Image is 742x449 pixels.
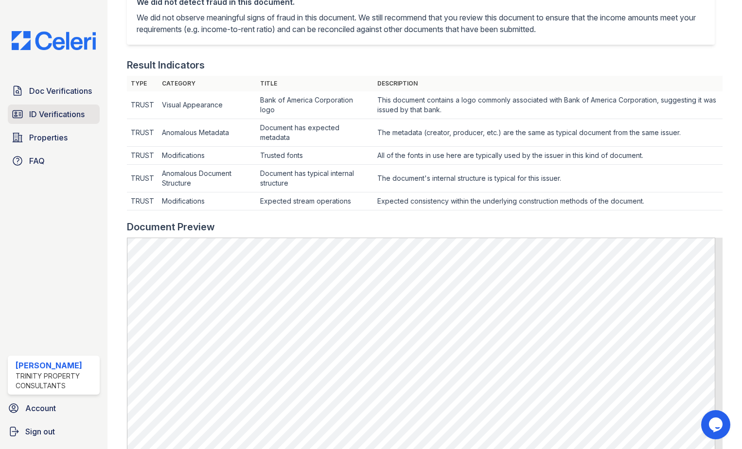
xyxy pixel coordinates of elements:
[8,81,100,101] a: Doc Verifications
[8,128,100,147] a: Properties
[16,371,96,391] div: Trinity Property Consultants
[373,76,723,91] th: Description
[4,398,104,418] a: Account
[127,58,205,72] div: Result Indicators
[256,119,373,147] td: Document has expected metadata
[29,108,85,120] span: ID Verifications
[127,147,158,165] td: TRUST
[256,147,373,165] td: Trusted fonts
[373,91,723,119] td: This document contains a logo commonly associated with Bank of America Corporation, suggesting it...
[158,147,256,165] td: Modifications
[25,426,55,437] span: Sign out
[8,151,100,171] a: FAQ
[16,360,96,371] div: [PERSON_NAME]
[158,76,256,91] th: Category
[25,402,56,414] span: Account
[373,119,723,147] td: The metadata (creator, producer, etc.) are the same as typical document from the same issuer.
[373,192,723,210] td: Expected consistency within the underlying construction methods of the document.
[137,12,705,35] p: We did not observe meaningful signs of fraud in this document. We still recommend that you review...
[256,91,373,119] td: Bank of America Corporation logo
[127,220,215,234] div: Document Preview
[29,132,68,143] span: Properties
[4,31,104,50] img: CE_Logo_Blue-a8612792a0a2168367f1c8372b55b34899dd931a85d93a1a3d3e32e68fde9ad4.png
[256,192,373,210] td: Expected stream operations
[127,76,158,91] th: Type
[127,192,158,210] td: TRUST
[158,119,256,147] td: Anomalous Metadata
[373,165,723,192] td: The document's internal structure is typical for this issuer.
[158,91,256,119] td: Visual Appearance
[127,119,158,147] td: TRUST
[373,147,723,165] td: All of the fonts in use here are typically used by the issuer in this kind of document.
[701,410,732,439] iframe: chat widget
[127,91,158,119] td: TRUST
[127,165,158,192] td: TRUST
[8,104,100,124] a: ID Verifications
[29,155,45,167] span: FAQ
[158,192,256,210] td: Modifications
[4,422,104,441] a: Sign out
[29,85,92,97] span: Doc Verifications
[158,165,256,192] td: Anomalous Document Structure
[256,165,373,192] td: Document has typical internal structure
[256,76,373,91] th: Title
